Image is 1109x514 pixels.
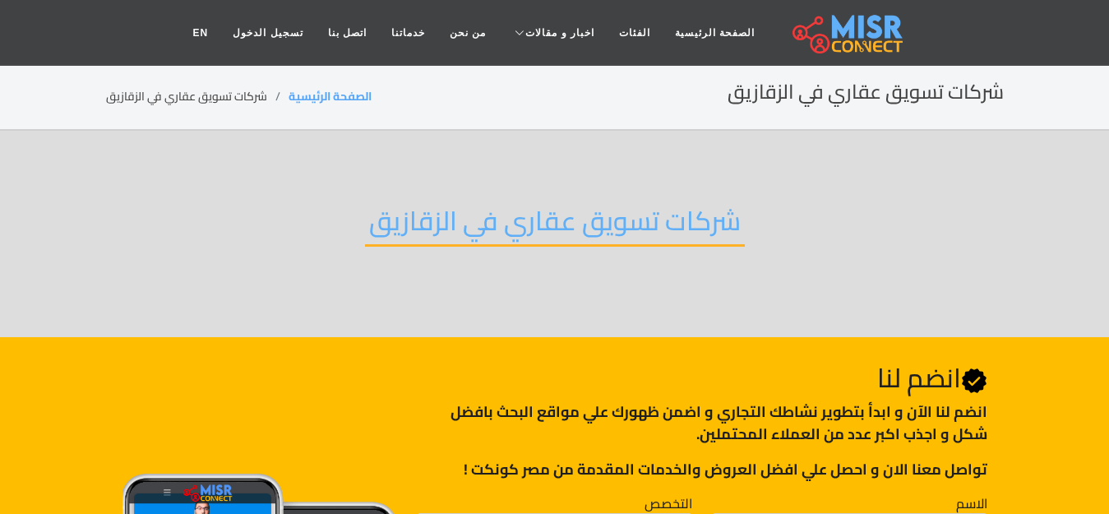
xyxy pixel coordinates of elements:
[417,458,987,480] p: تواصل معنا الان و احصل علي افضل العروض والخدمات المقدمة من مصر كونكت !
[365,205,745,247] h2: شركات تسويق عقاري في الزقازيق
[181,17,221,49] a: EN
[663,17,767,49] a: الصفحة الرئيسية
[792,12,903,53] img: main.misr_connect
[417,401,987,445] p: انضم لنا اﻵن و ابدأ بتطوير نشاطك التجاري و اضمن ظهورك علي مواقع البحث بافضل شكل و اجذب اكبر عدد م...
[956,493,987,513] label: الاسم
[316,17,379,49] a: اتصل بنا
[220,17,315,49] a: تسجيل الدخول
[498,17,607,49] a: اخبار و مقالات
[417,362,987,394] h2: انضم لنا
[961,368,987,394] svg: Verified account
[106,88,289,105] li: شركات تسويق عقاري في الزقازيق
[645,493,692,513] label: التخصص
[728,81,1004,104] h2: شركات تسويق عقاري في الزقازيق
[607,17,663,49] a: الفئات
[379,17,437,49] a: خدماتنا
[437,17,498,49] a: من نحن
[289,86,372,107] a: الصفحة الرئيسية
[525,25,594,40] span: اخبار و مقالات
